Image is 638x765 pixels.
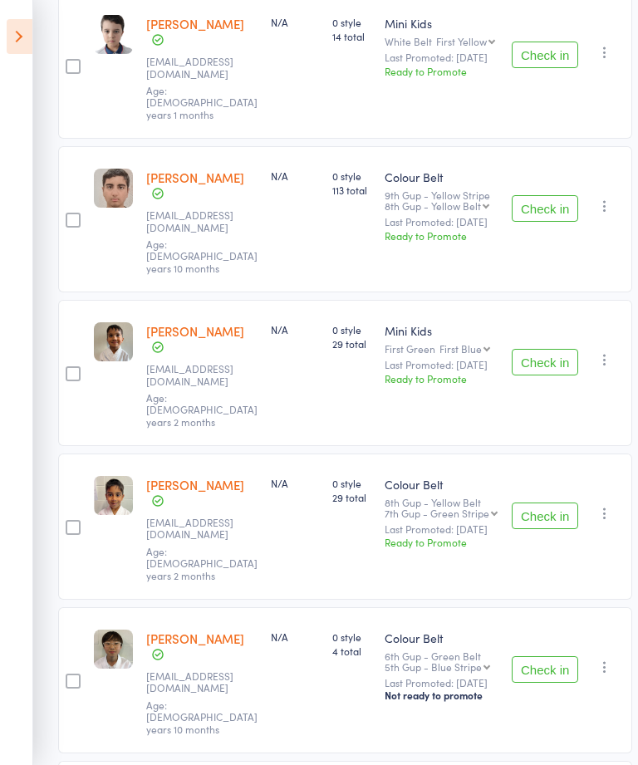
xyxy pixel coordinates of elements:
[332,322,371,336] span: 0 style
[385,322,498,339] div: Mini Kids
[332,490,371,504] span: 29 total
[146,670,254,694] small: leeaimeety@yahoo.com.au
[385,169,498,185] div: Colour Belt
[271,322,319,336] div: N/A
[332,630,371,644] span: 0 style
[385,189,498,211] div: 9th Gup - Yellow Stripe
[385,677,498,689] small: Last Promoted: [DATE]
[385,630,498,646] div: Colour Belt
[332,644,371,658] span: 4 total
[512,195,578,222] button: Check in
[332,29,371,43] span: 14 total
[385,650,498,672] div: 6th Gup - Green Belt
[146,390,258,429] span: Age: [DEMOGRAPHIC_DATA] years 2 months
[385,343,498,354] div: First Green
[146,630,244,647] a: [PERSON_NAME]
[385,476,498,493] div: Colour Belt
[271,15,319,29] div: N/A
[385,36,498,47] div: White Belt
[94,322,133,361] img: image1679779642.png
[385,216,498,228] small: Last Promoted: [DATE]
[146,544,258,582] span: Age: [DEMOGRAPHIC_DATA] years 2 months
[385,508,489,518] div: 7th Gup - Green Stripe
[94,169,133,208] img: image1710306569.png
[332,336,371,351] span: 29 total
[385,523,498,535] small: Last Promoted: [DATE]
[512,503,578,529] button: Check in
[146,15,244,32] a: [PERSON_NAME]
[332,476,371,490] span: 0 style
[271,630,319,644] div: N/A
[146,698,258,736] span: Age: [DEMOGRAPHIC_DATA] years 10 months
[385,689,498,702] div: Not ready to promote
[146,322,244,340] a: [PERSON_NAME]
[385,15,498,32] div: Mini Kids
[512,656,578,683] button: Check in
[146,209,254,233] small: majidh1972@yahoo.com
[385,64,498,78] div: Ready to Promote
[332,15,371,29] span: 0 style
[94,15,133,54] img: image1755234402.png
[332,183,371,197] span: 113 total
[146,517,254,541] small: tarzjugessur@yahoo.co.nz
[385,51,498,63] small: Last Promoted: [DATE]
[512,42,578,68] button: Check in
[146,56,254,80] small: sebas.amt@gmail.com
[332,169,371,183] span: 0 style
[385,359,498,370] small: Last Promoted: [DATE]
[146,363,254,387] small: tarzjugessur@yahoo.co.nz
[271,476,319,490] div: N/A
[271,169,319,183] div: N/A
[436,36,487,47] div: First Yellow
[385,200,481,211] div: 8th Gup - Yellow Belt
[385,661,482,672] div: 5th Gup - Blue Stripe
[146,237,258,275] span: Age: [DEMOGRAPHIC_DATA] years 10 months
[439,343,482,354] div: First Blue
[94,630,133,669] img: image1697605566.png
[146,169,244,186] a: [PERSON_NAME]
[385,497,498,518] div: 8th Gup - Yellow Belt
[146,476,244,493] a: [PERSON_NAME]
[512,349,578,375] button: Check in
[385,228,498,243] div: Ready to Promote
[146,83,258,121] span: Age: [DEMOGRAPHIC_DATA] years 1 months
[94,476,133,515] img: image1679614833.png
[385,371,498,385] div: Ready to Promote
[385,535,498,549] div: Ready to Promote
